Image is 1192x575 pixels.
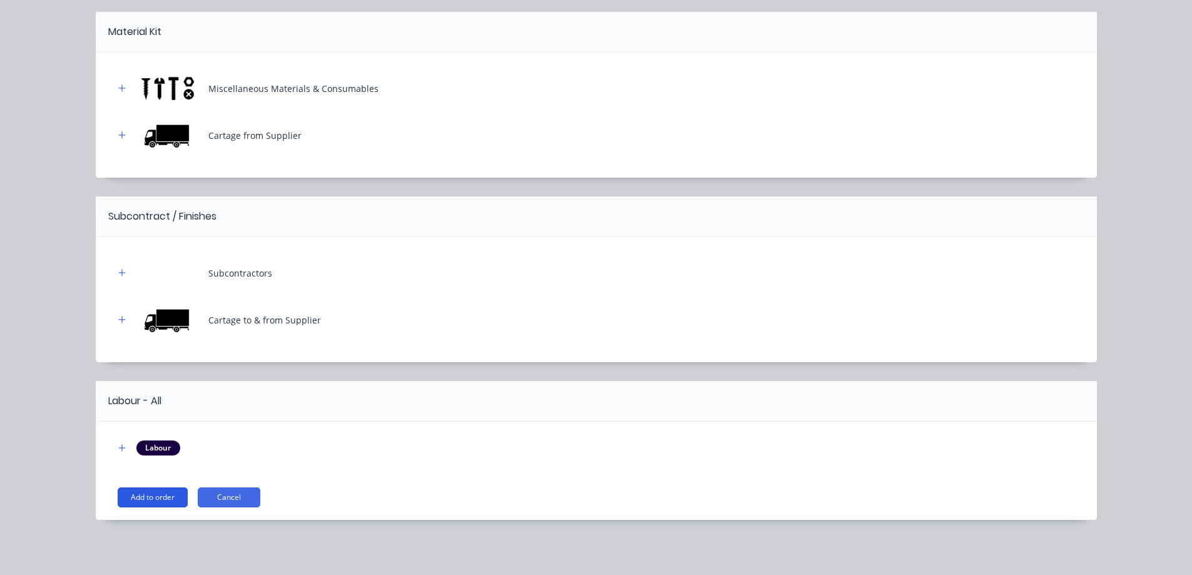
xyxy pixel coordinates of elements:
div: Cartage to & from Supplier [208,313,321,327]
img: Cartage from Supplier [136,118,199,153]
button: Cancel [198,487,260,507]
button: Add to order [118,487,188,507]
div: Labour - All [108,394,161,409]
div: Labour [136,440,180,455]
div: Subcontract / Finishes [108,209,216,224]
div: Subcontractors [208,267,272,280]
div: Cartage from Supplier [208,129,302,142]
div: Miscellaneous Materials & Consumables [208,82,379,95]
img: Miscellaneous Materials & Consumables [136,71,199,106]
div: Material Kit [108,24,161,39]
img: Cartage to & from Supplier [136,303,199,337]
